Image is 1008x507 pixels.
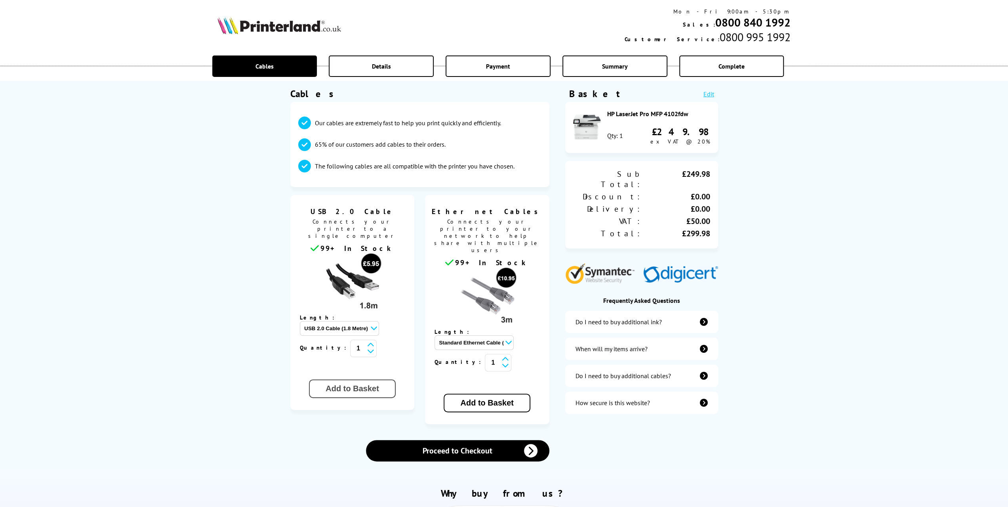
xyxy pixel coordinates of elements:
[602,62,628,70] span: Summary
[720,30,791,44] span: 0800 995 1992
[315,162,514,170] p: The following cables are all compatible with the printer you have chosen.
[625,8,791,15] div: Mon - Fri 9:00am - 5:30pm
[642,204,710,214] div: £0.00
[683,21,715,28] span: Sales:
[366,440,549,461] a: Proceed to Checkout
[565,261,640,284] img: Symantec Website Security
[573,113,601,141] img: HP LaserJet Pro MFP 4102fdw
[625,36,720,43] span: Customer Service:
[643,266,718,284] img: Digicert
[309,379,395,398] button: Add to Basket
[573,216,642,226] div: VAT:
[575,345,648,353] div: When will my items arrive?
[565,311,718,333] a: additional-ink
[565,297,718,304] div: Frequently Asked Questions
[565,365,718,387] a: additional-cables
[642,169,710,189] div: £249.98
[315,140,446,149] p: 65% of our customers add cables to their orders.
[322,253,382,312] img: usb cable
[573,191,642,202] div: Discount:
[315,119,501,127] p: Our cables are extremely fast to help you print quickly and efficiently.
[431,207,543,216] span: Ethernet Cables
[434,328,477,335] span: Length:
[455,258,529,267] span: 99+ In Stock
[573,204,642,214] div: Delivery:
[444,394,530,412] button: Add to Basket
[575,372,671,380] div: Do I need to buy additional cables?
[607,110,710,118] div: HP LaserJet Pro MFP 4102fdw
[607,132,623,140] div: Qty: 1
[565,338,718,360] a: items-arrive
[642,216,710,226] div: £50.00
[573,169,642,189] div: Sub Total:
[217,17,341,34] img: Printerland Logo
[320,244,394,253] span: 99+ In Stock
[429,216,545,258] span: Connects your printer to your network to help share with multiple users
[217,487,791,499] h2: Why buy from us?
[294,216,411,243] span: Connects your printer to a single computer
[575,318,662,326] div: Do I need to buy additional ink?
[642,191,710,202] div: £0.00
[372,62,391,70] span: Details
[300,314,342,321] span: Length:
[457,267,517,327] img: Ethernet cable
[642,228,710,239] div: £299.98
[565,392,718,414] a: secure-website
[703,90,714,98] a: Edit
[650,138,710,145] span: ex VAT @ 20%
[486,62,510,70] span: Payment
[575,399,650,407] div: How secure is this website?
[715,15,791,30] a: 0800 840 1992
[650,126,710,138] div: £249.98
[569,88,621,100] div: Basket
[573,228,642,239] div: Total:
[290,88,549,100] h1: Cables
[434,358,485,365] span: Quantity:
[255,62,274,70] span: Cables
[718,62,745,70] span: Complete
[296,207,409,216] span: USB 2.0 Cable
[300,344,350,351] span: Quantity:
